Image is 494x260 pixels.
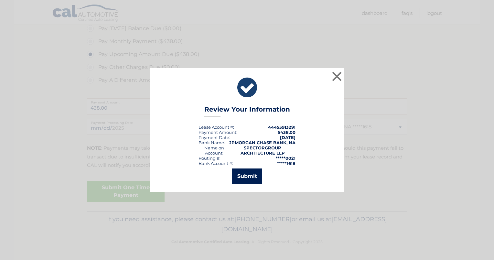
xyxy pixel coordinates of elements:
h3: Review Your Information [204,105,290,117]
div: Payment Amount: [199,130,237,135]
strong: 44455913291 [268,125,295,130]
div: Name on Account: [199,145,230,156]
strong: JPMORGAN CHASE BANK, NA [229,140,295,145]
span: [DATE] [280,135,295,140]
span: $438.00 [278,130,295,135]
div: Bank Name: [199,140,225,145]
button: Submit [232,168,262,184]
strong: SPECTORGROUP ARCHITECTURE LLP [241,145,285,156]
div: : [199,135,230,140]
div: Lease Account #: [199,125,234,130]
span: Payment Date [199,135,229,140]
button: × [330,70,343,83]
div: Bank Account #: [199,161,233,166]
div: Routing #: [199,156,220,161]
